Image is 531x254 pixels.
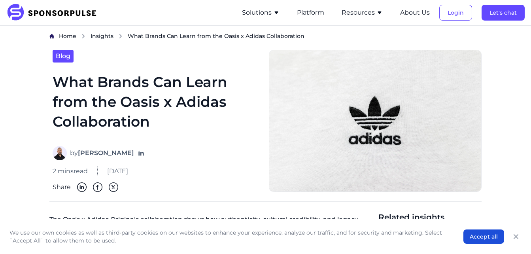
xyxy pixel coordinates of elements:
a: About Us [400,9,430,16]
button: Let's chat [482,5,525,21]
span: What Brands Can Learn from the Oasis x Adidas Collaboration [128,32,304,40]
img: Eddy Sidani [53,146,67,160]
img: Twitter [109,182,118,192]
span: Related insights [378,212,482,223]
a: Login [439,9,472,16]
img: chevron right [118,34,123,39]
a: Insights [91,32,113,40]
a: Follow on LinkedIn [137,149,145,157]
span: [DATE] [107,167,128,176]
span: 2 mins read [53,167,88,176]
img: chevron right [81,34,86,39]
button: Solutions [242,8,280,17]
button: Login [439,5,472,21]
button: About Us [400,8,430,17]
p: The Oasis x Adidas Originals collaboration shows how authenticity, cultural credibility, and lega... [49,212,372,240]
p: We use our own cookies as well as third-party cookies on our websites to enhance your experience,... [9,229,448,245]
span: by [70,148,134,158]
button: Close [510,231,522,242]
strong: [PERSON_NAME] [78,149,134,157]
img: Facebook [93,182,102,192]
img: Home [49,34,54,39]
img: Christian Wiediger, courtesy of Unsplash [269,50,482,192]
button: Accept all [463,229,504,244]
span: Share [53,182,71,192]
a: Platform [297,9,324,16]
img: Linkedin [77,182,87,192]
button: Platform [297,8,324,17]
a: Home [59,32,76,40]
button: Resources [342,8,383,17]
img: SponsorPulse [6,4,102,21]
h1: What Brands Can Learn from the Oasis x Adidas Collaboration [53,72,259,137]
a: Let's chat [482,9,525,16]
a: Blog [53,50,74,63]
